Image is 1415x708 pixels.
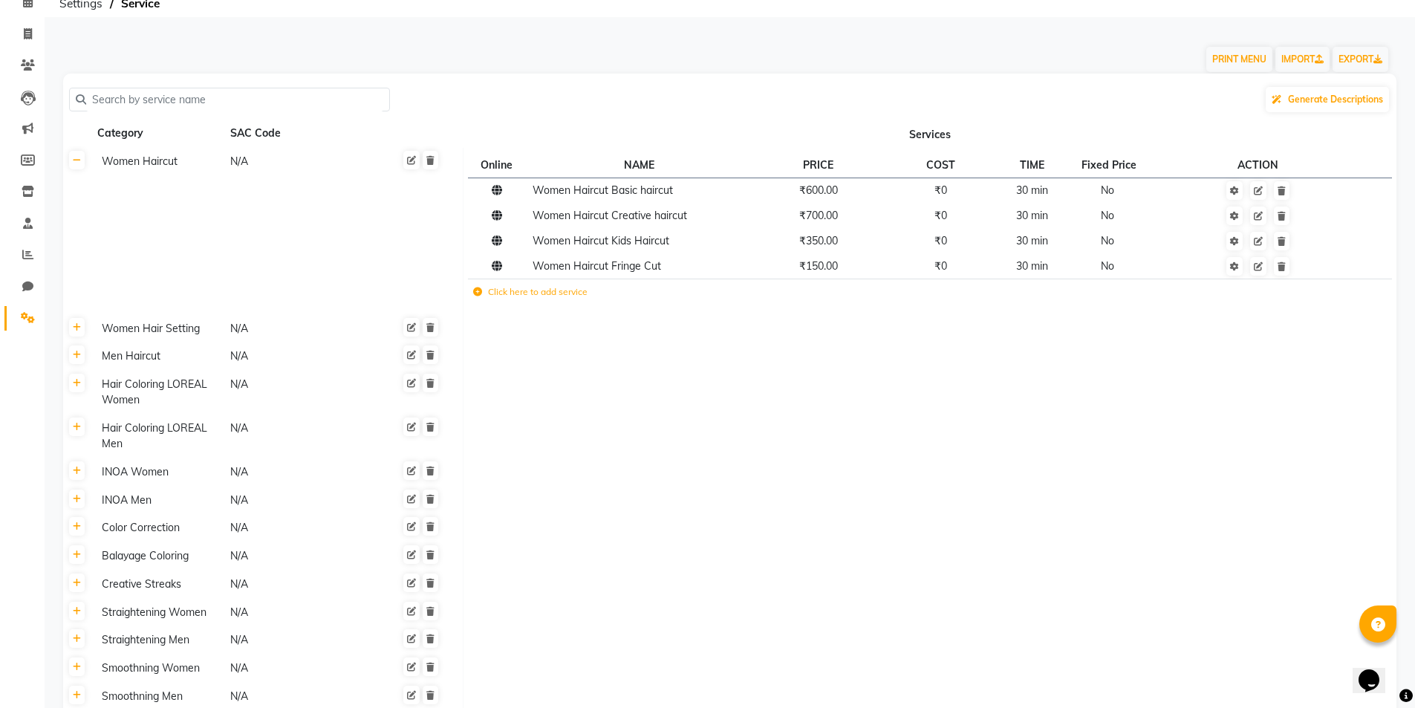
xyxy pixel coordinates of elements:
[96,603,223,622] div: Straightening Women
[799,234,838,247] span: ₹350.00
[533,259,661,273] span: Women Haircut Fringe Cut
[229,419,356,453] div: N/A
[96,631,223,649] div: Straightening Men
[229,463,356,481] div: N/A
[229,491,356,510] div: N/A
[229,603,356,622] div: N/A
[1333,47,1388,72] a: EXPORT
[1101,209,1114,222] span: No
[1070,152,1151,178] th: Fixed Price
[934,184,947,197] span: ₹0
[96,547,223,565] div: Balayage Coloring
[229,319,356,338] div: N/A
[229,375,356,409] div: N/A
[229,575,356,594] div: N/A
[1266,87,1389,112] button: Generate Descriptions
[886,152,995,178] th: COST
[750,152,886,178] th: PRICE
[96,519,223,537] div: Color Correction
[533,234,669,247] span: Women Haircut Kids Haircut
[1016,259,1048,273] span: 30 min
[96,463,223,481] div: INOA Women
[533,209,687,222] span: Women Haircut Creative haircut
[1353,649,1400,693] iframe: chat widget
[1101,184,1114,197] span: No
[96,319,223,338] div: Women Hair Setting
[1288,94,1383,105] span: Generate Descriptions
[473,285,588,299] label: Click here to add service
[934,209,947,222] span: ₹0
[468,152,527,178] th: Online
[533,184,673,197] span: Women Haircut Basic haircut
[96,491,223,510] div: INOA Men
[1206,47,1272,72] button: PRINT MENU
[1016,209,1048,222] span: 30 min
[1151,152,1365,178] th: ACTION
[229,519,356,537] div: N/A
[96,124,223,143] div: Category
[229,347,356,366] div: N/A
[463,120,1397,148] th: Services
[1016,184,1048,197] span: 30 min
[96,375,223,409] div: Hair Coloring LOREAL Women
[229,547,356,565] div: N/A
[1101,234,1114,247] span: No
[96,687,223,706] div: Smoothning Men
[229,631,356,649] div: N/A
[934,259,947,273] span: ₹0
[86,88,383,111] input: Search by service name
[96,152,223,171] div: Women Haircut
[527,152,750,178] th: NAME
[1016,234,1048,247] span: 30 min
[229,687,356,706] div: N/A
[799,209,838,222] span: ₹700.00
[96,659,223,678] div: Smoothning Women
[229,124,356,143] div: SAC Code
[229,152,356,171] div: N/A
[229,659,356,678] div: N/A
[96,419,223,453] div: Hair Coloring LOREAL Men
[995,152,1070,178] th: TIME
[96,347,223,366] div: Men Haircut
[799,259,838,273] span: ₹150.00
[1275,47,1330,72] a: IMPORT
[799,184,838,197] span: ₹600.00
[934,234,947,247] span: ₹0
[96,575,223,594] div: Creative Streaks
[1101,259,1114,273] span: No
